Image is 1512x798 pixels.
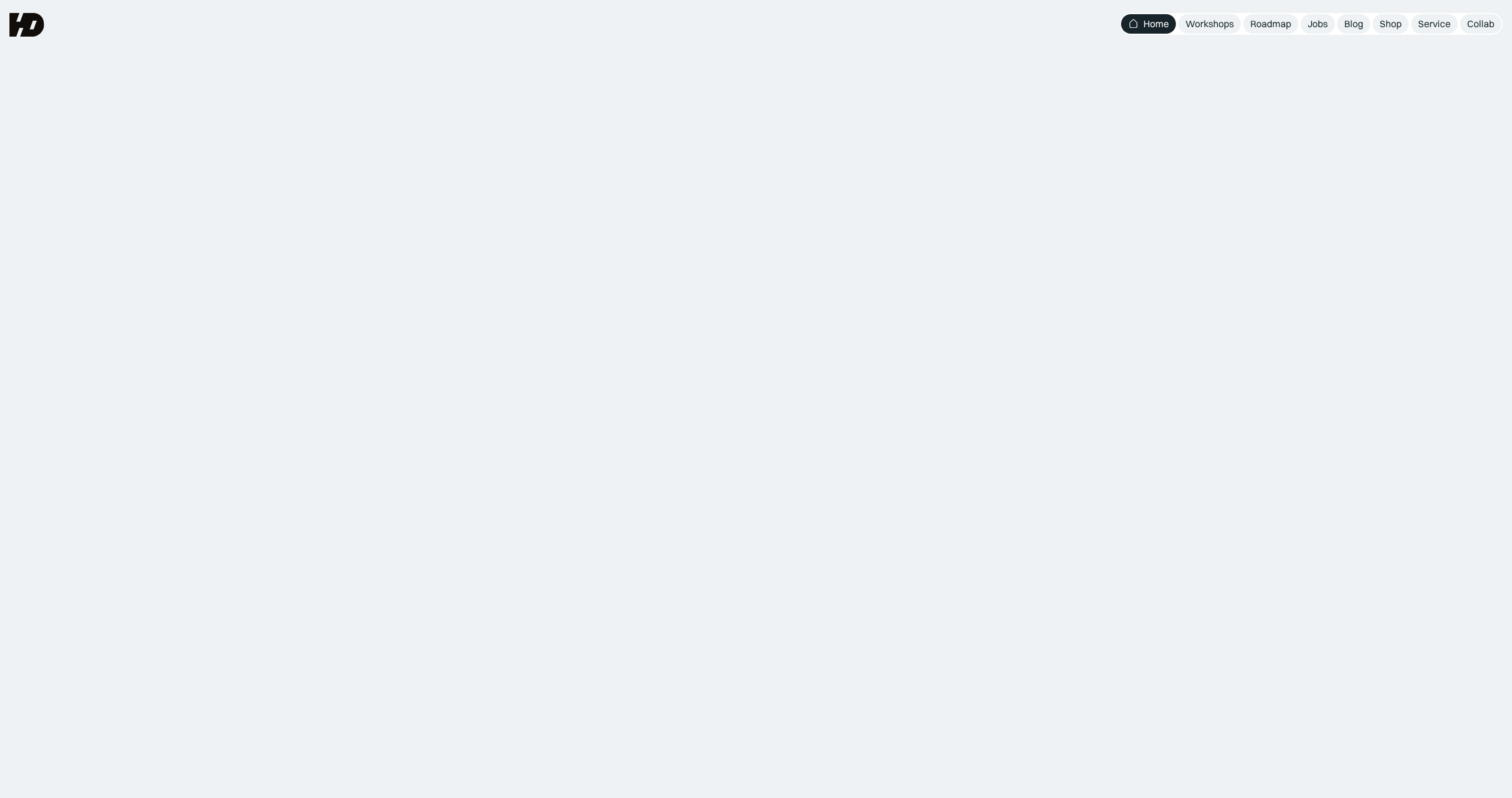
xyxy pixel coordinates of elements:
[1243,14,1298,34] a: Roadmap
[1344,18,1363,30] div: Blog
[1143,18,1169,30] div: Home
[1411,14,1458,34] a: Service
[1178,14,1241,34] a: Workshops
[1250,18,1291,30] div: Roadmap
[1121,14,1176,34] a: Home
[1301,14,1335,34] a: Jobs
[1418,18,1451,30] div: Service
[1460,14,1501,34] a: Collab
[1373,14,1409,34] a: Shop
[1185,18,1234,30] div: Workshops
[1380,18,1402,30] div: Shop
[1337,14,1370,34] a: Blog
[1308,18,1328,30] div: Jobs
[1467,18,1494,30] div: Collab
